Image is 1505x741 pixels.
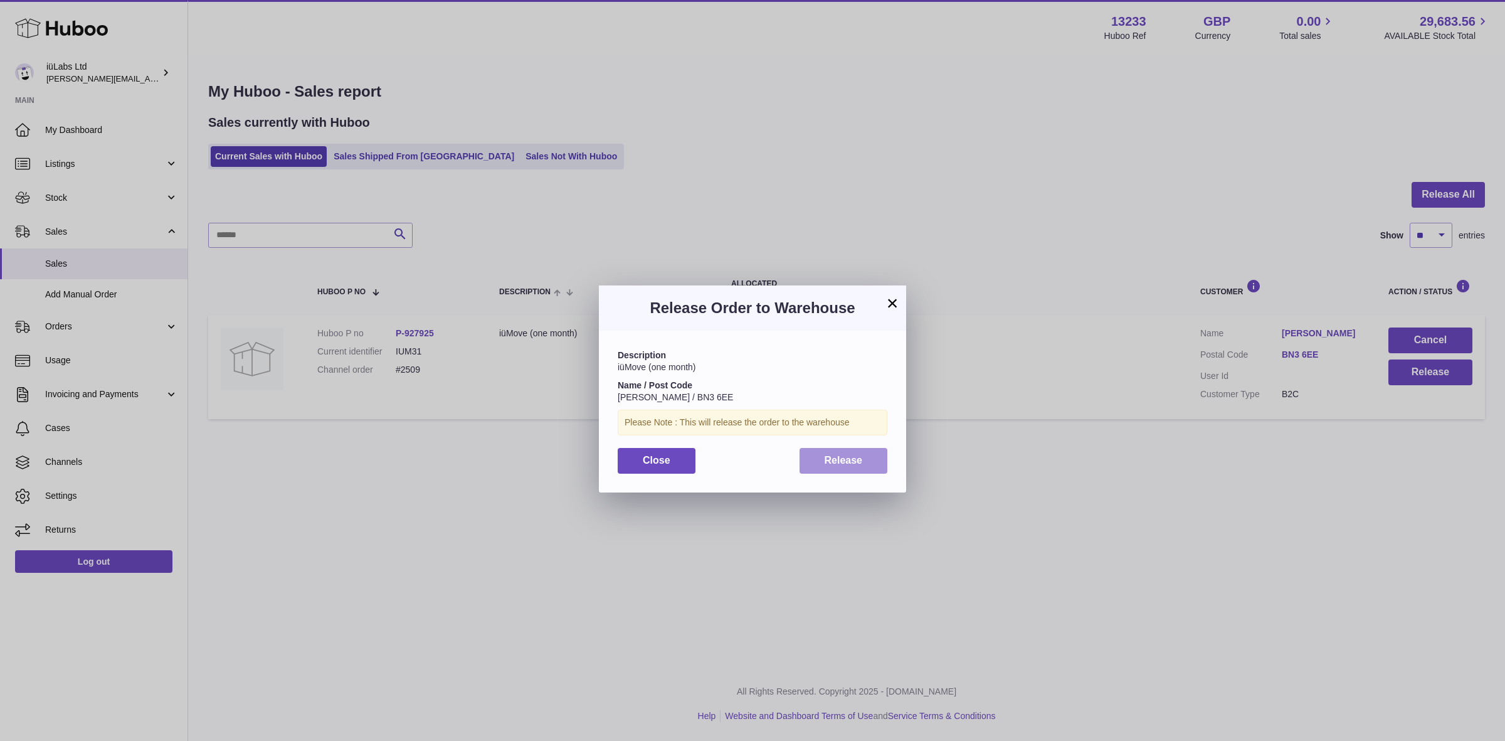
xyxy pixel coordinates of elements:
[618,410,887,435] div: Please Note : This will release the order to the warehouse
[618,350,666,360] strong: Description
[885,296,900,311] button: ×
[643,455,670,466] span: Close
[618,448,695,474] button: Close
[618,362,696,372] span: iüMove (one month)
[618,392,733,402] span: [PERSON_NAME] / BN3 6EE
[825,455,863,466] span: Release
[800,448,888,474] button: Release
[618,298,887,318] h3: Release Order to Warehouse
[618,380,692,390] strong: Name / Post Code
